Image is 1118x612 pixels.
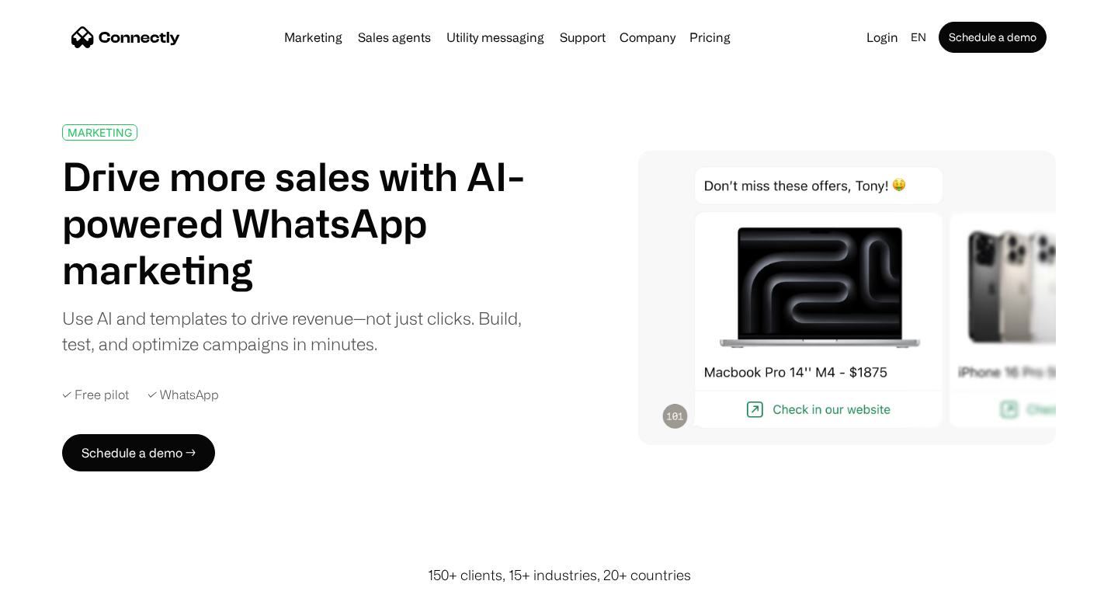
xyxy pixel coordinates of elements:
div: Use AI and templates to drive revenue—not just clicks. Build, test, and optimize campaigns in min... [62,305,542,356]
div: Company [620,26,675,48]
a: Sales agents [352,31,437,43]
a: Utility messaging [440,31,550,43]
a: Pricing [683,31,737,43]
a: Support [554,31,612,43]
div: ✓ WhatsApp [148,388,219,402]
div: 150+ clients, 15+ industries, 20+ countries [428,565,691,586]
h1: Drive more sales with AI-powered WhatsApp marketing [62,153,542,293]
div: MARKETING [68,127,132,138]
a: Marketing [278,31,349,43]
a: Login [860,26,904,48]
a: Schedule a demo → [62,434,215,471]
div: ✓ Free pilot [62,388,129,402]
div: en [911,26,926,48]
a: Schedule a demo [939,22,1047,53]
